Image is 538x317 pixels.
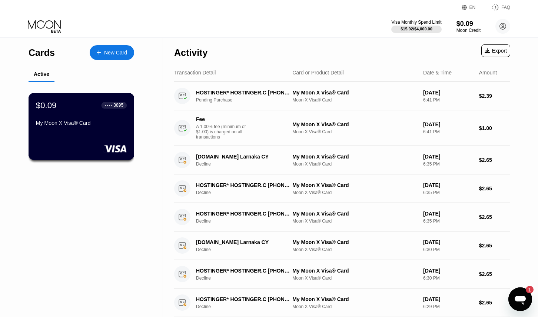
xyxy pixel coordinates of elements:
[423,190,473,195] div: 6:35 PM
[196,190,297,195] div: Decline
[501,5,510,10] div: FAQ
[90,45,134,60] div: New Card
[292,296,417,302] div: My Moon X Visa® Card
[292,97,417,103] div: Moon X Visa® Card
[485,48,507,54] div: Export
[479,186,510,191] div: $2.65
[174,82,510,110] div: HOSTINGER* HOSTINGER.C [PHONE_NUMBER] CYPending PurchaseMy Moon X Visa® CardMoon X Visa® Card[DAT...
[391,20,441,33] div: Visa Monthly Spend Limit$15.92/$4,000.00
[174,70,216,76] div: Transaction Detail
[196,304,297,309] div: Decline
[196,247,297,252] div: Decline
[292,90,417,96] div: My Moon X Visa® Card
[174,231,510,260] div: [DOMAIN_NAME] Larnaka CYDeclineMy Moon X Visa® CardMoon X Visa® Card[DATE]6:30 PM$2.65
[479,243,510,248] div: $2.65
[196,218,297,224] div: Decline
[196,268,290,274] div: HOSTINGER* HOSTINGER.C [PHONE_NUMBER] CY
[423,211,473,217] div: [DATE]
[196,239,290,245] div: [DOMAIN_NAME] Larnaka CY
[174,260,510,288] div: HOSTINGER* HOSTINGER.C [PHONE_NUMBER] CYDeclineMy Moon X Visa® CardMoon X Visa® Card[DATE]6:30 PM...
[423,90,473,96] div: [DATE]
[462,4,484,11] div: EN
[104,50,127,56] div: New Card
[113,103,123,108] div: 3895
[479,271,510,277] div: $2.65
[423,276,473,281] div: 6:30 PM
[174,288,510,317] div: HOSTINGER* HOSTINGER.C [PHONE_NUMBER] CYDeclineMy Moon X Visa® CardMoon X Visa® Card[DATE]6:29 PM...
[36,100,57,110] div: $0.09
[174,203,510,231] div: HOSTINGER* HOSTINGER.C [PHONE_NUMBER] CYDeclineMy Moon X Visa® CardMoon X Visa® Card[DATE]6:35 PM...
[479,157,510,163] div: $2.65
[36,120,127,126] div: My Moon X Visa® Card
[292,276,417,281] div: Moon X Visa® Card
[508,287,532,311] iframe: Button to launch messaging window
[484,4,510,11] div: FAQ
[456,20,481,33] div: $0.09Moon Credit
[479,300,510,306] div: $2.65
[479,214,510,220] div: $2.65
[196,90,290,96] div: HOSTINGER* HOSTINGER.C [PHONE_NUMBER] CY
[423,304,473,309] div: 6:29 PM
[174,146,510,174] div: [DOMAIN_NAME] Larnaka CYDeclineMy Moon X Visa® CardMoon X Visa® Card[DATE]6:35 PM$2.65
[391,20,441,25] div: Visa Monthly Spend Limit
[196,276,297,281] div: Decline
[423,239,473,245] div: [DATE]
[292,70,344,76] div: Card or Product Detail
[469,5,476,10] div: EN
[423,218,473,224] div: 6:35 PM
[423,154,473,160] div: [DATE]
[196,154,290,160] div: [DOMAIN_NAME] Larnaka CY
[292,239,417,245] div: My Moon X Visa® Card
[479,125,510,131] div: $1.00
[292,218,417,224] div: Moon X Visa® Card
[196,296,290,302] div: HOSTINGER* HOSTINGER.C [PHONE_NUMBER] CY
[29,93,134,160] div: $0.09● ● ● ●3895My Moon X Visa® Card
[292,154,417,160] div: My Moon X Visa® Card
[196,211,290,217] div: HOSTINGER* HOSTINGER.C [PHONE_NUMBER] CY
[196,161,297,167] div: Decline
[34,71,49,77] div: Active
[292,304,417,309] div: Moon X Visa® Card
[423,268,473,274] div: [DATE]
[481,44,510,57] div: Export
[105,104,112,106] div: ● ● ● ●
[196,116,248,122] div: Fee
[423,70,452,76] div: Date & Time
[423,97,473,103] div: 6:41 PM
[292,121,417,127] div: My Moon X Visa® Card
[292,190,417,195] div: Moon X Visa® Card
[423,182,473,188] div: [DATE]
[196,97,297,103] div: Pending Purchase
[174,174,510,203] div: HOSTINGER* HOSTINGER.C [PHONE_NUMBER] CYDeclineMy Moon X Visa® CardMoon X Visa® Card[DATE]6:35 PM...
[519,286,534,293] iframe: Number of unread messages
[479,70,497,76] div: Amount
[423,161,473,167] div: 6:35 PM
[479,93,510,99] div: $2.39
[292,268,417,274] div: My Moon X Visa® Card
[174,110,510,146] div: FeeA 1.00% fee (minimum of $1.00) is charged on all transactionsMy Moon X Visa® CardMoon X Visa® ...
[292,182,417,188] div: My Moon X Visa® Card
[29,47,55,58] div: Cards
[174,47,207,58] div: Activity
[401,27,432,31] div: $15.92 / $4,000.00
[292,211,417,217] div: My Moon X Visa® Card
[456,28,481,33] div: Moon Credit
[196,182,290,188] div: HOSTINGER* HOSTINGER.C [PHONE_NUMBER] CY
[423,296,473,302] div: [DATE]
[423,129,473,134] div: 6:41 PM
[292,247,417,252] div: Moon X Visa® Card
[196,124,252,140] div: A 1.00% fee (minimum of $1.00) is charged on all transactions
[423,121,473,127] div: [DATE]
[292,129,417,134] div: Moon X Visa® Card
[423,247,473,252] div: 6:30 PM
[456,20,481,28] div: $0.09
[292,161,417,167] div: Moon X Visa® Card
